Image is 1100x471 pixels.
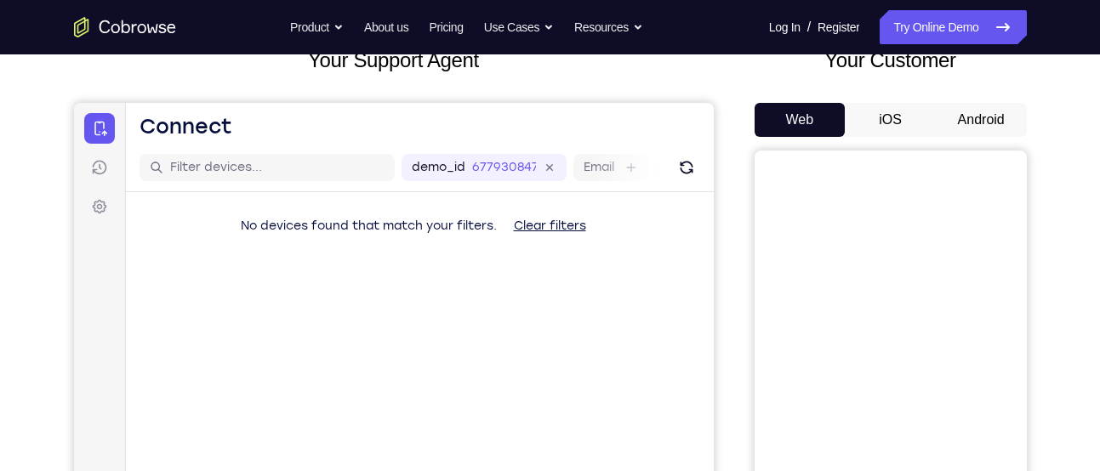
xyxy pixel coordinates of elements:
[807,17,811,37] span: /
[845,103,936,137] button: iOS
[74,17,176,37] a: Go to the home page
[426,106,526,140] button: Clear filters
[167,116,423,130] span: No devices found that match your filters.
[936,103,1027,137] button: Android
[74,45,714,76] h2: Your Support Agent
[769,10,801,44] a: Log In
[484,10,554,44] button: Use Cases
[818,10,859,44] a: Register
[574,10,643,44] button: Resources
[290,10,344,44] button: Product
[429,10,463,44] a: Pricing
[755,103,846,137] button: Web
[755,45,1027,76] h2: Your Customer
[880,10,1026,44] a: Try Online Demo
[364,10,408,44] a: About us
